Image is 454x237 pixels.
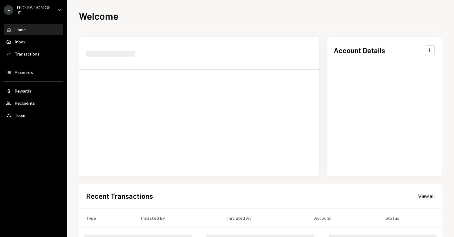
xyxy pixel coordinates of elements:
[15,100,35,106] div: Recipients
[15,51,39,56] div: Transactions
[15,39,25,44] div: Inbox
[418,192,435,199] a: View all
[17,5,53,15] div: FEDERATION OF JE...
[307,208,378,228] th: Account
[79,208,134,228] th: Type
[4,97,63,108] a: Recipients
[4,5,13,15] div: F
[15,70,33,75] div: Accounts
[15,88,31,93] div: Rewards
[15,113,25,118] div: Team
[134,208,220,228] th: Initiated By
[79,10,118,22] h1: Welcome
[220,208,307,228] th: Initiated At
[418,193,435,199] div: View all
[4,48,63,59] a: Transactions
[4,24,63,35] a: Home
[86,191,153,201] h2: Recent Transactions
[4,110,63,120] a: Team
[4,85,63,96] a: Rewards
[334,45,385,55] h2: Account Details
[378,208,442,228] th: Status
[4,67,63,78] a: Accounts
[15,27,26,32] div: Home
[4,36,63,47] a: Inbox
